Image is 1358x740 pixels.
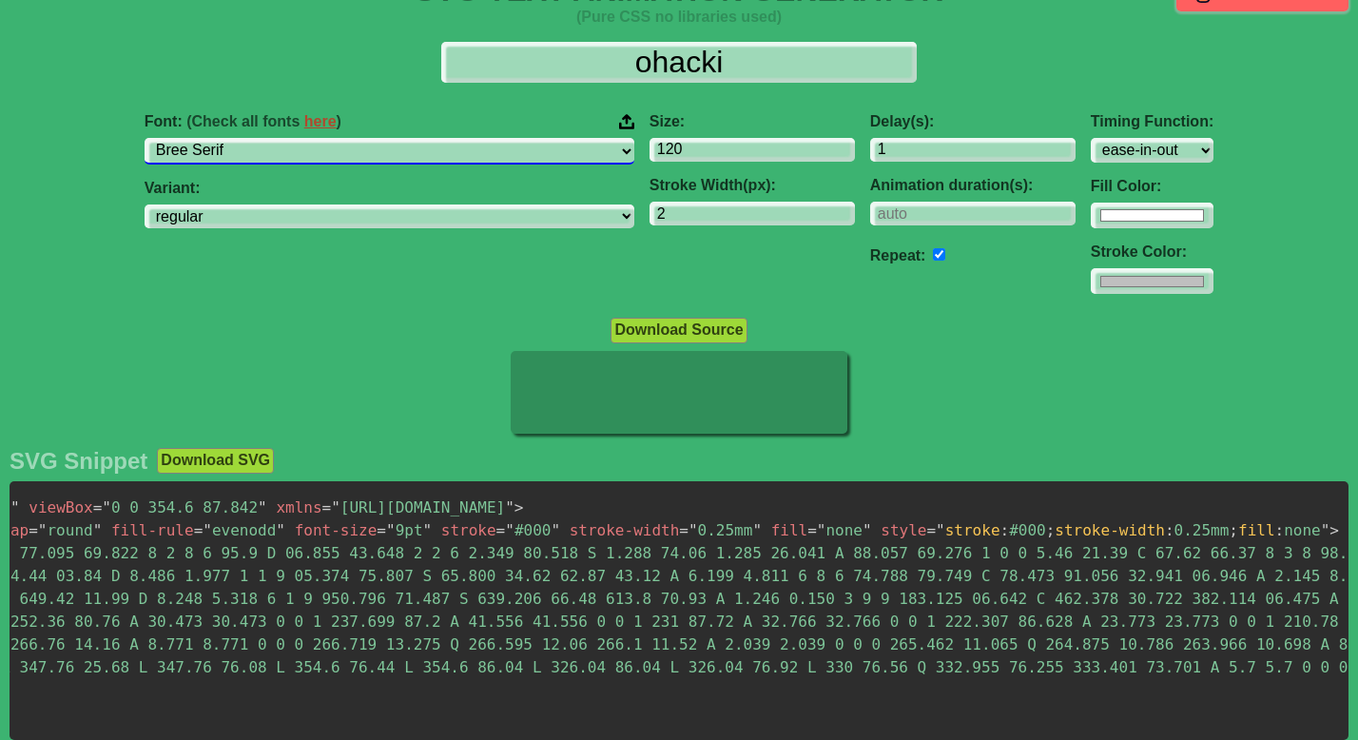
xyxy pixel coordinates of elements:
[377,521,386,539] span: =
[870,138,1076,162] input: 0.1s
[377,521,432,539] span: 9pt
[945,521,1000,539] span: stroke
[276,498,321,516] span: xmlns
[514,498,524,516] span: >
[1321,521,1330,539] span: "
[111,521,194,539] span: fill-rule
[650,177,855,194] label: Stroke Width(px):
[1091,178,1213,195] label: Fill Color:
[10,498,20,516] span: "
[304,113,337,129] a: here
[295,521,378,539] span: font-size
[93,498,267,516] span: 0 0 354.6 87.842
[881,521,926,539] span: style
[752,521,762,539] span: "
[679,521,689,539] span: =
[1055,521,1165,539] span: stroke-width
[186,113,341,129] span: (Check all fonts )
[505,521,514,539] span: "
[807,521,871,539] span: none
[276,521,285,539] span: "
[870,202,1076,225] input: auto
[145,180,634,197] label: Variant:
[29,521,102,539] span: round
[496,521,506,539] span: =
[29,498,92,516] span: viewBox
[650,113,855,130] label: Size:
[322,498,332,516] span: =
[441,521,496,539] span: stroke
[807,521,817,539] span: =
[1329,521,1339,539] span: >
[1238,521,1275,539] span: fill
[1046,521,1056,539] span: ;
[1229,521,1238,539] span: ;
[203,521,212,539] span: "
[505,498,514,516] span: "
[817,521,826,539] span: "
[93,521,103,539] span: "
[619,113,634,130] img: Upload your font
[93,498,103,516] span: =
[650,202,855,225] input: 2px
[570,521,680,539] span: stroke-width
[611,318,747,342] button: Download Source
[650,138,855,162] input: 100
[771,521,808,539] span: fill
[689,521,698,539] span: "
[102,498,111,516] span: "
[926,521,944,539] span: ="
[145,113,341,130] span: Font:
[551,521,560,539] span: "
[1165,521,1174,539] span: :
[194,521,204,539] span: =
[10,448,147,475] h2: SVG Snippet
[386,521,396,539] span: "
[331,498,340,516] span: "
[870,177,1076,194] label: Animation duration(s):
[863,521,872,539] span: "
[870,113,1076,130] label: Delay(s):
[157,448,274,473] button: Download SVG
[933,248,945,261] input: auto
[38,521,48,539] span: "
[441,42,917,83] input: Input Text Here
[496,521,560,539] span: #000
[29,521,38,539] span: =
[258,498,267,516] span: "
[194,521,285,539] span: evenodd
[945,521,1321,539] span: #000 0.25mm none
[1275,521,1285,539] span: :
[870,247,926,263] label: Repeat:
[322,498,514,516] span: [URL][DOMAIN_NAME]
[423,521,433,539] span: "
[1091,113,1213,130] label: Timing Function:
[1091,243,1213,261] label: Stroke Color:
[1000,521,1010,539] span: :
[679,521,762,539] span: 0.25mm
